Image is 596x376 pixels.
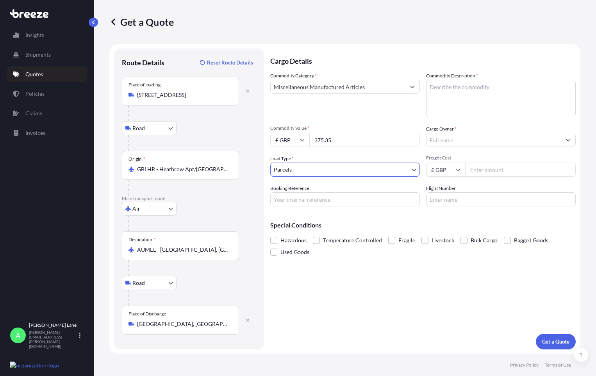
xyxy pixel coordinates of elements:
a: Terms of Use [545,362,571,368]
img: organization-logo [10,362,59,369]
input: Select a commodity type [271,80,405,94]
a: Policies [7,86,87,102]
input: Your internal reference [270,192,420,206]
p: Insights [25,31,44,39]
label: Booking Reference [270,184,309,192]
div: Place of Discharge [128,311,166,317]
span: Bulk Cargo [471,235,498,246]
button: Select transport [122,121,177,135]
p: [PERSON_NAME] Lane [29,322,77,328]
span: Used Goods [280,246,309,258]
input: Place of Discharge [137,320,229,328]
span: Bagged Goods [514,235,548,246]
span: Parcels [274,166,292,174]
span: Hazardous [280,235,307,246]
input: Origin [137,165,229,173]
span: A [16,331,20,339]
p: Get a Quote [542,338,569,346]
span: Road [132,124,145,132]
p: Shipments [25,51,51,59]
input: Destination [137,246,229,254]
span: Freight Cost [426,155,576,161]
a: Claims [7,106,87,121]
p: [PERSON_NAME][EMAIL_ADDRESS][PERSON_NAME][DOMAIN_NAME] [29,330,77,349]
p: Invoices [25,129,45,137]
p: Cargo Details [270,48,576,72]
span: Commodity Value [270,125,420,131]
p: Main transport mode [122,195,256,202]
p: Policies [25,90,45,98]
a: Invoices [7,125,87,141]
button: Show suggestions [561,133,575,147]
a: Insights [7,27,87,43]
input: Place of loading [137,91,229,99]
input: Type amount [309,133,420,147]
div: Destination [128,236,156,243]
p: Quotes [25,70,43,78]
button: Parcels [270,163,420,177]
label: Commodity Description [426,72,478,80]
input: Full name [426,133,561,147]
button: Select transport [122,276,177,290]
button: Show suggestions [405,80,419,94]
p: Reset Route Details [207,59,253,66]
span: Fragile [398,235,415,246]
p: Claims [25,109,42,117]
p: Special Conditions [270,222,576,228]
p: Get a Quote [109,16,174,28]
button: Reset Route Details [196,56,256,69]
input: Enter amount [465,163,576,177]
p: Route Details [122,58,164,67]
span: Road [132,279,145,287]
button: Get a Quote [536,334,576,349]
a: Privacy Policy [510,362,539,368]
div: Origin [128,156,145,162]
span: Temperature Controlled [323,235,382,246]
div: Place of loading [128,82,161,88]
label: Cargo Owner [426,125,457,133]
span: Load Type [270,155,294,163]
label: Flight Number [426,184,456,192]
input: Enter name [426,192,576,206]
span: Livestock [432,235,454,246]
button: Select transport [122,202,177,216]
span: Air [132,205,140,213]
a: Quotes [7,66,87,82]
label: Commodity Category [270,72,317,80]
a: Shipments [7,47,87,63]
